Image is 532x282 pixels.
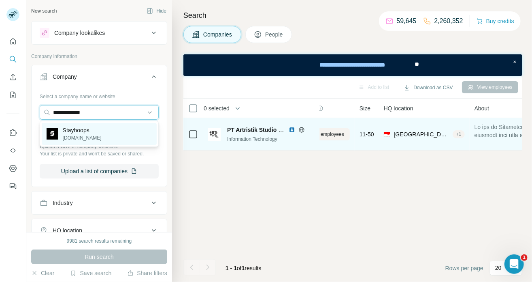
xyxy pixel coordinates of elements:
button: Upload a list of companies [40,164,159,179]
div: Information Technology [227,136,315,143]
p: Stayhoops [63,126,102,134]
img: LinkedIn logo [289,127,295,133]
div: New search [31,7,57,15]
span: PT Artristik Studio [GEOGRAPHIC_DATA] [227,127,339,133]
p: [DOMAIN_NAME] [63,134,102,142]
iframe: Banner [183,54,522,76]
button: Dashboard [6,161,19,176]
button: Use Surfe API [6,143,19,158]
p: 2,260,352 [434,16,463,26]
p: 20 [495,264,502,272]
div: Select a company name or website [40,90,159,100]
img: Logo of PT Artristik Studio Bandung [208,128,221,141]
span: People [265,30,284,39]
img: Stayhoops [47,128,58,140]
button: Use Surfe on LinkedIn [6,125,19,140]
span: 🇮🇩 [384,130,391,138]
button: HQ location [32,221,167,240]
span: Size [360,104,370,112]
button: Search [6,52,19,67]
p: Your list is private and won't be saved or shared. [40,150,159,157]
div: Company lookalikes [54,29,105,37]
div: 9981 search results remaining [67,237,132,245]
button: Share filters [127,269,167,277]
button: Download as CSV [398,82,458,94]
span: of [237,265,242,271]
span: View 14 employees [302,131,344,138]
div: Company [53,73,77,81]
span: 11-50 [360,130,374,138]
button: My lists [6,88,19,102]
button: Hide [141,5,172,17]
button: Company lookalikes [32,23,167,43]
h4: Search [183,10,522,21]
span: HQ location [384,104,413,112]
button: Feedback [6,179,19,194]
span: 1 - 1 [226,265,237,271]
iframe: Intercom live chat [504,254,524,274]
span: About [475,104,489,112]
span: 0 selected [204,104,230,112]
span: Rows per page [445,264,483,272]
button: Company [32,67,167,90]
button: Quick start [6,34,19,49]
div: HQ location [53,226,82,235]
span: 1 [521,254,528,261]
button: Buy credits [477,15,514,27]
button: Clear [31,269,54,277]
span: [GEOGRAPHIC_DATA], [GEOGRAPHIC_DATA], [GEOGRAPHIC_DATA] [394,130,449,138]
p: Company information [31,53,167,60]
div: + 1 [453,131,465,138]
button: Enrich CSV [6,70,19,84]
span: Companies [203,30,233,39]
button: Industry [32,193,167,213]
span: results [226,265,262,271]
p: 59,645 [397,16,417,26]
span: 1 [242,265,245,271]
div: Industry [53,199,73,207]
button: Save search [70,269,111,277]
